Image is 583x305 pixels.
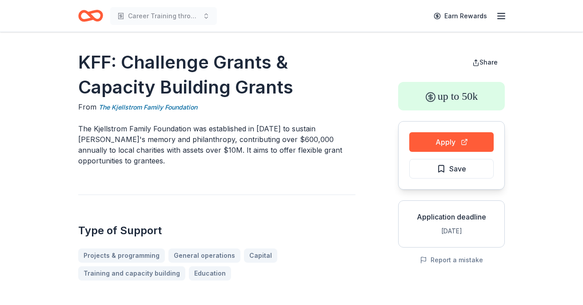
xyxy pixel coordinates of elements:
[78,248,165,263] a: Projects & programming
[449,163,466,175] span: Save
[428,8,492,24] a: Earn Rewards
[406,211,497,222] div: Application deadline
[409,132,494,152] button: Apply
[78,266,185,281] a: Training and capacity building
[189,266,231,281] a: Education
[99,102,197,113] a: The Kjellstrom Family Foundation
[406,226,497,236] div: [DATE]
[78,123,355,166] p: The Kjellstrom Family Foundation was established in [DATE] to sustain [PERSON_NAME]'s memory and ...
[479,58,498,66] span: Share
[128,11,199,21] span: Career Training through VR
[244,248,277,263] a: Capital
[420,255,483,265] button: Report a mistake
[110,7,217,25] button: Career Training through VR
[465,53,505,71] button: Share
[409,159,494,179] button: Save
[78,5,103,26] a: Home
[78,50,355,100] h1: KFF: Challenge Grants & Capacity Building Grants
[78,224,355,238] h2: Type of Support
[78,102,355,113] div: From
[398,82,505,110] div: up to 50k
[168,248,240,263] a: General operations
